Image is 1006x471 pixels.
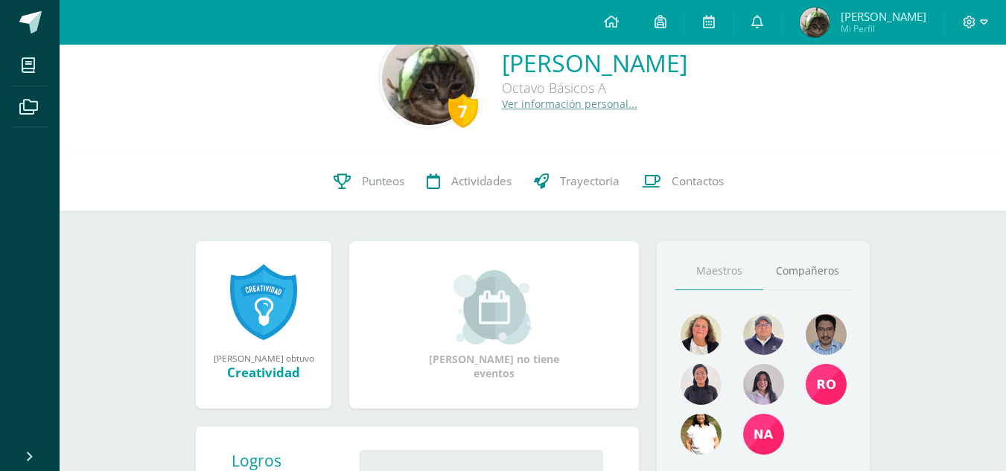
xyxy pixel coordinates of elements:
[743,414,784,455] img: 03bedc8e89e9ad7d908873b386a18aa1.png
[448,94,478,128] div: 7
[382,32,475,125] img: db7184c55138646b8047f4dac748d5a5.png
[681,364,722,405] img: 041e67bb1815648f1c28e9f895bf2be1.png
[502,97,637,111] a: Ver información personal...
[743,364,784,405] img: c32ad82329b44bc9061dc23c1c7658f9.png
[672,173,724,189] span: Contactos
[322,152,416,211] a: Punteos
[416,152,523,211] a: Actividades
[675,252,763,290] a: Maestros
[763,252,851,290] a: Compañeros
[451,173,512,189] span: Actividades
[806,314,847,355] img: bd5c4da964c66059798930f984b6ff37.png
[681,414,722,455] img: cece32d36125892de659c7218cd8b355.png
[232,450,348,471] div: Logros
[453,270,535,345] img: event_small.png
[420,270,569,380] div: [PERSON_NAME] no tiene eventos
[211,352,316,364] div: [PERSON_NAME] obtuvo
[841,9,926,24] span: [PERSON_NAME]
[523,152,631,211] a: Trayectoria
[560,173,620,189] span: Trayectoria
[841,22,926,35] span: Mi Perfil
[362,173,404,189] span: Punteos
[743,314,784,355] img: f2596fff22ce10e3356730cf971142ab.png
[502,47,687,79] a: [PERSON_NAME]
[806,364,847,405] img: 5b128c088b3bc6462d39a613088c2279.png
[631,152,735,211] a: Contactos
[211,364,316,381] div: Creatividad
[502,79,687,97] div: Octavo Básicos A
[800,7,830,37] img: efdde124b53c5e6227a31b6264010d7d.png
[681,314,722,355] img: 9ee8ef55e0f0cb4267c6653addefd60b.png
